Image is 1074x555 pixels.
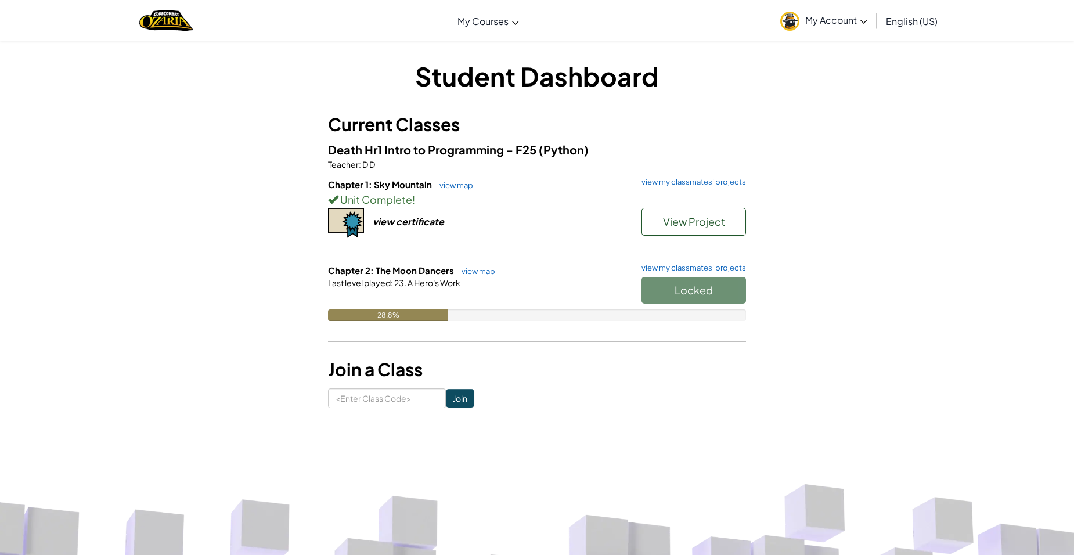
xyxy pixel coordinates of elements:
[328,142,539,157] span: Death Hr1 Intro to Programming - F25
[452,5,525,37] a: My Courses
[361,159,375,170] span: D D
[880,5,943,37] a: English (US)
[328,215,444,228] a: view certificate
[139,9,193,33] a: Ozaria by CodeCombat logo
[328,309,448,321] div: 28.8%
[641,208,746,236] button: View Project
[393,277,406,288] span: 23.
[539,142,589,157] span: (Python)
[457,15,509,27] span: My Courses
[412,193,415,206] span: !
[406,277,460,288] span: A Hero's Work
[328,179,434,190] span: Chapter 1: Sky Mountain
[434,181,473,190] a: view map
[139,9,193,33] img: Home
[780,12,799,31] img: avatar
[328,388,446,408] input: <Enter Class Code>
[391,277,393,288] span: :
[359,159,361,170] span: :
[373,215,444,228] div: view certificate
[328,159,359,170] span: Teacher
[328,356,746,383] h3: Join a Class
[663,215,725,228] span: View Project
[636,264,746,272] a: view my classmates' projects
[328,111,746,138] h3: Current Classes
[886,15,938,27] span: English (US)
[328,265,456,276] span: Chapter 2: The Moon Dancers
[636,178,746,186] a: view my classmates' projects
[446,389,474,408] input: Join
[774,2,873,39] a: My Account
[328,277,391,288] span: Last level played
[328,58,746,94] h1: Student Dashboard
[805,14,867,26] span: My Account
[456,266,495,276] a: view map
[338,193,412,206] span: Unit Complete
[328,208,364,238] img: certificate-icon.png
